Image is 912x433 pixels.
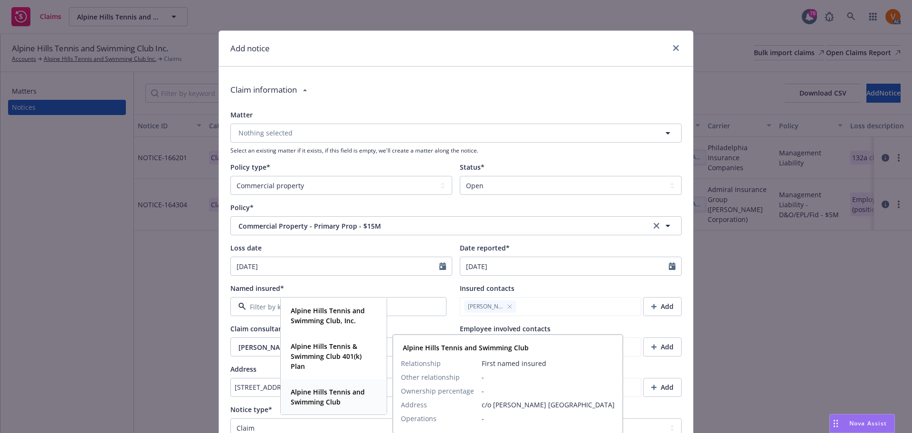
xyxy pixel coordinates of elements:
[643,378,682,397] button: Add
[482,358,615,368] span: First named insured
[460,243,510,252] span: Date reported*
[829,414,895,433] button: Nova Assist
[849,419,887,427] span: Nova Assist
[230,124,682,143] button: Nothing selected
[460,257,669,275] input: MM/DD/YYYY
[482,386,615,396] span: -
[401,414,437,423] span: Operations
[230,216,682,235] button: Commercial Property - Primary Prop - $15Mclear selection
[230,405,272,414] span: Notice type*
[230,110,253,119] span: Matter
[403,343,529,352] strong: Alpine Hills Tennis and Swimming Club
[238,221,620,231] span: Commercial Property - Primary Prop - $15M
[830,414,842,433] div: Drag to move
[231,257,439,275] input: MM/DD/YYYY
[460,324,551,333] span: Employee involved contacts
[230,146,682,154] span: Select an existing matter if it exists, if this field is empty, we'll create a matter along the n...
[291,387,365,406] strong: Alpine Hills Tennis and Swimming Club
[230,76,682,104] div: Claim information
[460,284,514,293] span: Insured contacts
[651,298,674,316] div: Add
[238,128,293,138] span: Nothing selected
[230,365,256,374] span: Address
[651,338,674,356] div: Add
[235,382,438,392] div: [STREET_ADDRESS]
[401,358,441,368] span: Relationship
[238,342,413,352] span: [PERSON_NAME]
[482,372,615,382] span: -
[468,302,503,311] span: [PERSON_NAME]
[230,243,262,252] span: Loss date
[230,324,285,333] span: Claim consultant
[651,220,662,231] a: clear selection
[230,76,297,104] div: Claim information
[482,414,615,423] span: -
[230,378,452,397] button: [STREET_ADDRESS]
[246,302,427,312] input: Filter by keyword
[291,342,361,371] strong: Alpine Hills Tennis & Swimming Club 401(k) Plan
[643,297,682,316] button: Add
[401,400,427,410] span: Address
[651,378,674,396] div: Add
[669,262,675,270] svg: Calendar
[482,400,615,410] span: c/o [PERSON_NAME] [GEOGRAPHIC_DATA]
[401,386,474,396] span: Ownership percentage
[439,262,446,270] svg: Calendar
[230,163,270,172] span: Policy type*
[291,306,365,325] strong: Alpine Hills Tennis and Swimming Club, Inc.
[230,203,254,212] span: Policy*
[230,337,452,356] button: [PERSON_NAME]clear selection
[401,372,460,382] span: Other relationship
[230,42,270,55] h1: Add notice
[643,337,682,356] button: Add
[670,42,682,54] a: close
[460,163,484,172] span: Status*
[230,284,284,293] span: Named insured*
